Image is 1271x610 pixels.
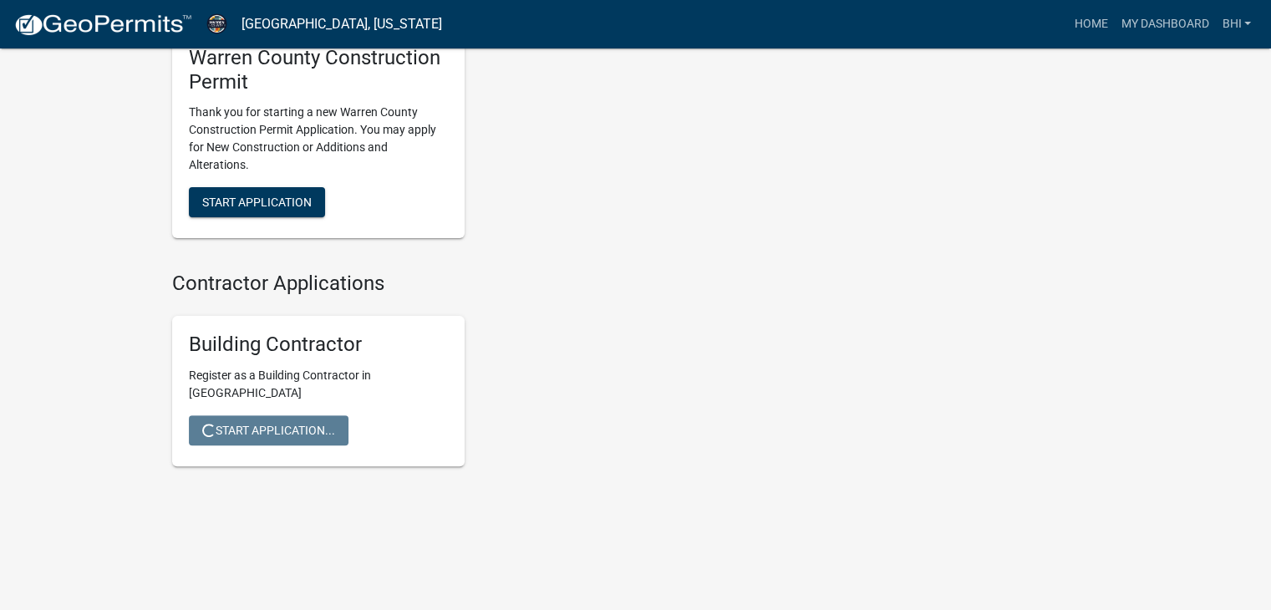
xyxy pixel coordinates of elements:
button: Start Application [189,187,325,217]
a: My Dashboard [1114,8,1215,40]
h5: Building Contractor [189,333,448,357]
button: Start Application... [189,415,348,445]
img: Warren County, Iowa [206,13,228,35]
a: Home [1067,8,1114,40]
p: Register as a Building Contractor in [GEOGRAPHIC_DATA] [189,367,448,402]
span: Start Application... [202,424,335,437]
span: Start Application [202,196,312,209]
a: [GEOGRAPHIC_DATA], [US_STATE] [241,10,442,38]
a: BHI [1215,8,1258,40]
h4: Contractor Applications [172,272,782,296]
wm-workflow-list-section: Contractor Applications [172,272,782,480]
p: Thank you for starting a new Warren County Construction Permit Application. You may apply for New... [189,104,448,174]
h5: Warren County Construction Permit [189,46,448,94]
